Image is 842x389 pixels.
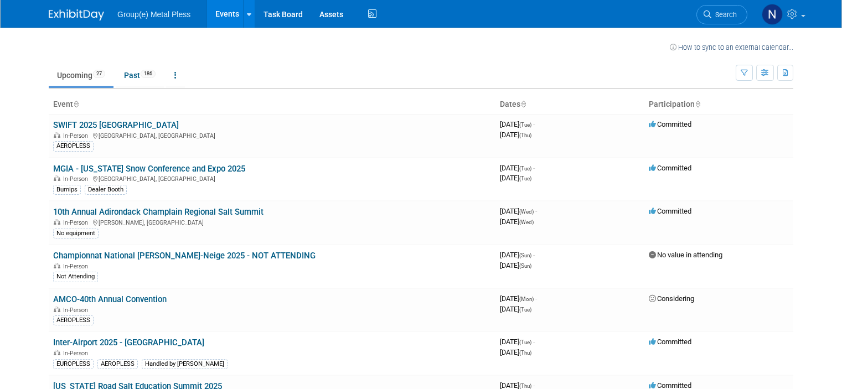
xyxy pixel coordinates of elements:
a: AMCO-40th Annual Convention [53,294,167,304]
span: [DATE] [500,164,535,172]
span: Committed [649,207,691,215]
span: [DATE] [500,261,531,269]
div: Burnips [53,185,81,195]
img: ExhibitDay [49,9,104,20]
span: In-Person [63,307,91,314]
img: In-Person Event [54,175,60,181]
span: - [535,207,537,215]
span: [DATE] [500,217,534,226]
span: (Thu) [519,132,531,138]
th: Dates [495,95,644,114]
span: [DATE] [500,131,531,139]
span: - [533,338,535,346]
span: [DATE] [500,251,535,259]
span: [DATE] [500,207,537,215]
div: EUROPLESS [53,359,94,369]
a: Sort by Participation Type [695,100,700,108]
span: (Thu) [519,350,531,356]
span: - [533,164,535,172]
span: In-Person [63,132,91,139]
span: (Wed) [519,209,534,215]
span: Committed [649,120,691,128]
div: [PERSON_NAME], [GEOGRAPHIC_DATA] [53,217,491,226]
span: - [533,120,535,128]
span: (Tue) [519,122,531,128]
img: In-Person Event [54,350,60,355]
div: Not Attending [53,272,98,282]
a: Sort by Start Date [520,100,526,108]
div: [GEOGRAPHIC_DATA], [GEOGRAPHIC_DATA] [53,131,491,139]
span: In-Person [63,219,91,226]
span: [DATE] [500,305,531,313]
th: Participation [644,95,793,114]
span: In-Person [63,350,91,357]
span: (Tue) [519,307,531,313]
img: Nick Arndt [762,4,783,25]
span: Considering [649,294,694,303]
div: Dealer Booth [85,185,127,195]
span: Search [711,11,737,19]
img: In-Person Event [54,219,60,225]
span: Committed [649,164,691,172]
a: Sort by Event Name [73,100,79,108]
span: Group(e) Metal Pless [117,10,190,19]
span: (Wed) [519,219,534,225]
span: In-Person [63,263,91,270]
a: Search [696,5,747,24]
span: (Thu) [519,383,531,389]
span: In-Person [63,175,91,183]
div: Handled by [PERSON_NAME] [142,359,228,369]
img: In-Person Event [54,263,60,268]
span: - [533,251,535,259]
span: (Tue) [519,175,531,181]
span: (Sun) [519,252,531,258]
span: No value in attending [649,251,722,259]
a: SWIFT 2025 [GEOGRAPHIC_DATA] [53,120,179,130]
span: (Mon) [519,296,534,302]
img: In-Person Event [54,307,60,312]
span: [DATE] [500,120,535,128]
span: Committed [649,338,691,346]
a: MGIA - [US_STATE] Snow Conference and Expo 2025 [53,164,245,174]
div: [GEOGRAPHIC_DATA], [GEOGRAPHIC_DATA] [53,174,491,183]
a: 10th Annual Adirondack Champlain Regional Salt Summit [53,207,264,217]
span: 27 [93,70,105,78]
span: (Tue) [519,165,531,172]
span: (Sun) [519,263,531,269]
div: No equipment [53,229,99,238]
span: [DATE] [500,294,537,303]
span: 186 [141,70,156,78]
th: Event [49,95,495,114]
span: [DATE] [500,174,531,182]
a: How to sync to an external calendar... [670,43,793,51]
span: [DATE] [500,348,531,356]
span: (Tue) [519,339,531,345]
a: Past186 [116,65,164,86]
img: In-Person Event [54,132,60,138]
div: AEROPLESS [97,359,138,369]
span: [DATE] [500,338,535,346]
a: Inter-Airport 2025 - [GEOGRAPHIC_DATA] [53,338,204,347]
span: - [535,294,537,303]
div: AEROPLESS [53,315,94,325]
div: AEROPLESS [53,141,94,151]
a: Championnat National [PERSON_NAME]-Neige 2025 - NOT ATTENDING [53,251,316,261]
a: Upcoming27 [49,65,113,86]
